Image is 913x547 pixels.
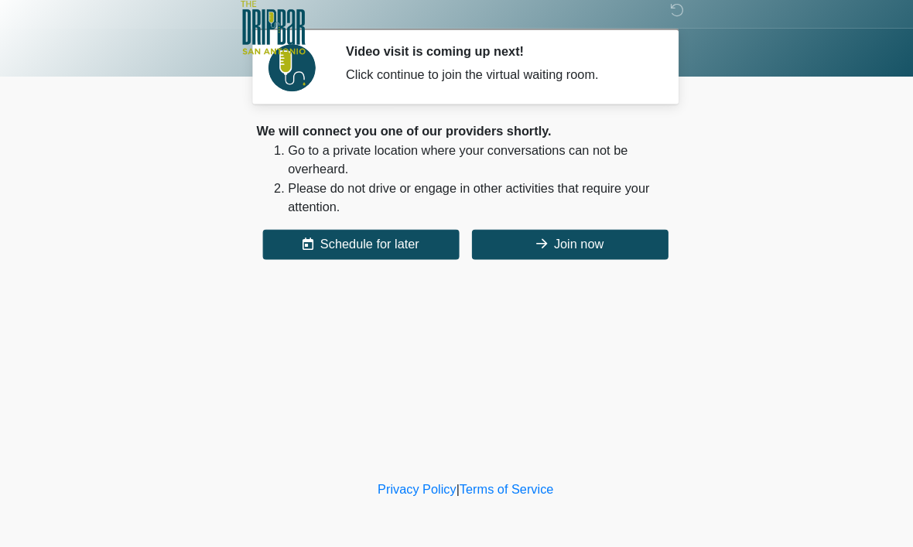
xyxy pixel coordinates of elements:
img: Agent Avatar [263,54,309,101]
img: The DRIPBaR - San Antonio Fossil Creek Logo [236,12,299,66]
a: Privacy Policy [371,484,448,497]
li: Go to a private location where your conversations can not be overheard. [282,149,662,186]
li: Please do not drive or engage in other activities that require your attention. [282,186,662,224]
div: We will connect you one of our providers shortly. [251,131,662,149]
a: | [447,484,450,497]
button: Schedule for later [258,236,450,265]
a: Terms of Service [450,484,542,497]
button: Join now [463,236,655,265]
div: Click continue to join the virtual waiting room. [339,75,638,94]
